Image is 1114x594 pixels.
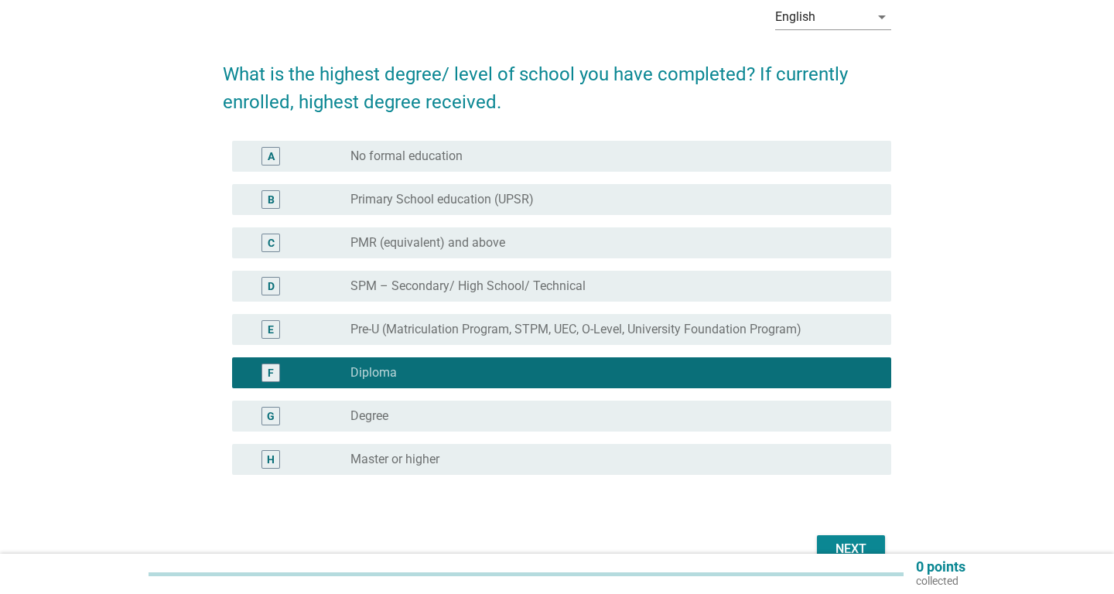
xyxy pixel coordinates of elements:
p: 0 points [916,560,965,574]
label: PMR (equivalent) and above [350,235,505,251]
label: SPM – Secondary/ High School/ Technical [350,278,586,294]
div: Next [829,540,873,558]
button: Next [817,535,885,563]
div: G [267,408,275,425]
div: A [268,148,275,165]
label: Master or higher [350,452,439,467]
div: H [267,452,275,468]
div: English [775,10,815,24]
label: Pre-U (Matriculation Program, STPM, UEC, O-Level, University Foundation Program) [350,322,801,337]
div: D [268,278,275,295]
i: arrow_drop_down [873,8,891,26]
label: No formal education [350,148,463,164]
div: E [268,322,274,338]
p: collected [916,574,965,588]
div: C [268,235,275,251]
div: F [268,365,274,381]
label: Primary School education (UPSR) [350,192,534,207]
h2: What is the highest degree/ level of school you have completed? If currently enrolled, highest de... [223,45,891,116]
label: Diploma [350,365,397,381]
label: Degree [350,408,388,424]
div: B [268,192,275,208]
